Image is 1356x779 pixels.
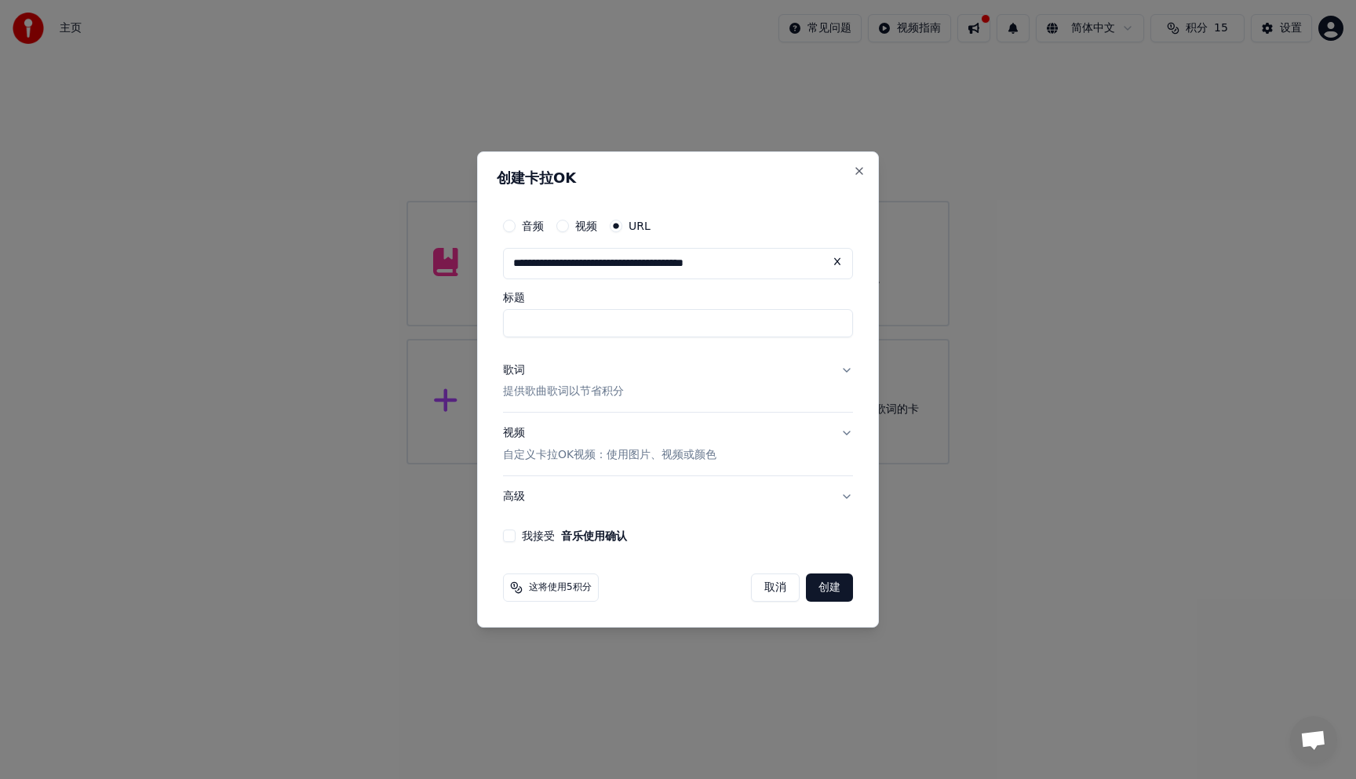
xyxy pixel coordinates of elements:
[522,530,627,541] label: 我接受
[575,220,597,231] label: 视频
[503,426,716,464] div: 视频
[497,171,859,185] h2: 创建卡拉OK
[629,220,651,231] label: URL
[529,581,592,594] span: 这将使用5积分
[503,476,853,517] button: 高级
[503,362,525,378] div: 歌词
[561,530,627,541] button: 我接受
[806,573,853,602] button: 创建
[503,447,716,463] p: 自定义卡拉OK视频：使用图片、视频或颜色
[503,350,853,413] button: 歌词提供歌曲歌词以节省积分
[503,292,853,303] label: 标题
[503,384,624,400] p: 提供歌曲歌词以节省积分
[751,573,800,602] button: 取消
[503,413,853,476] button: 视频自定义卡拉OK视频：使用图片、视频或颜色
[522,220,544,231] label: 音频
